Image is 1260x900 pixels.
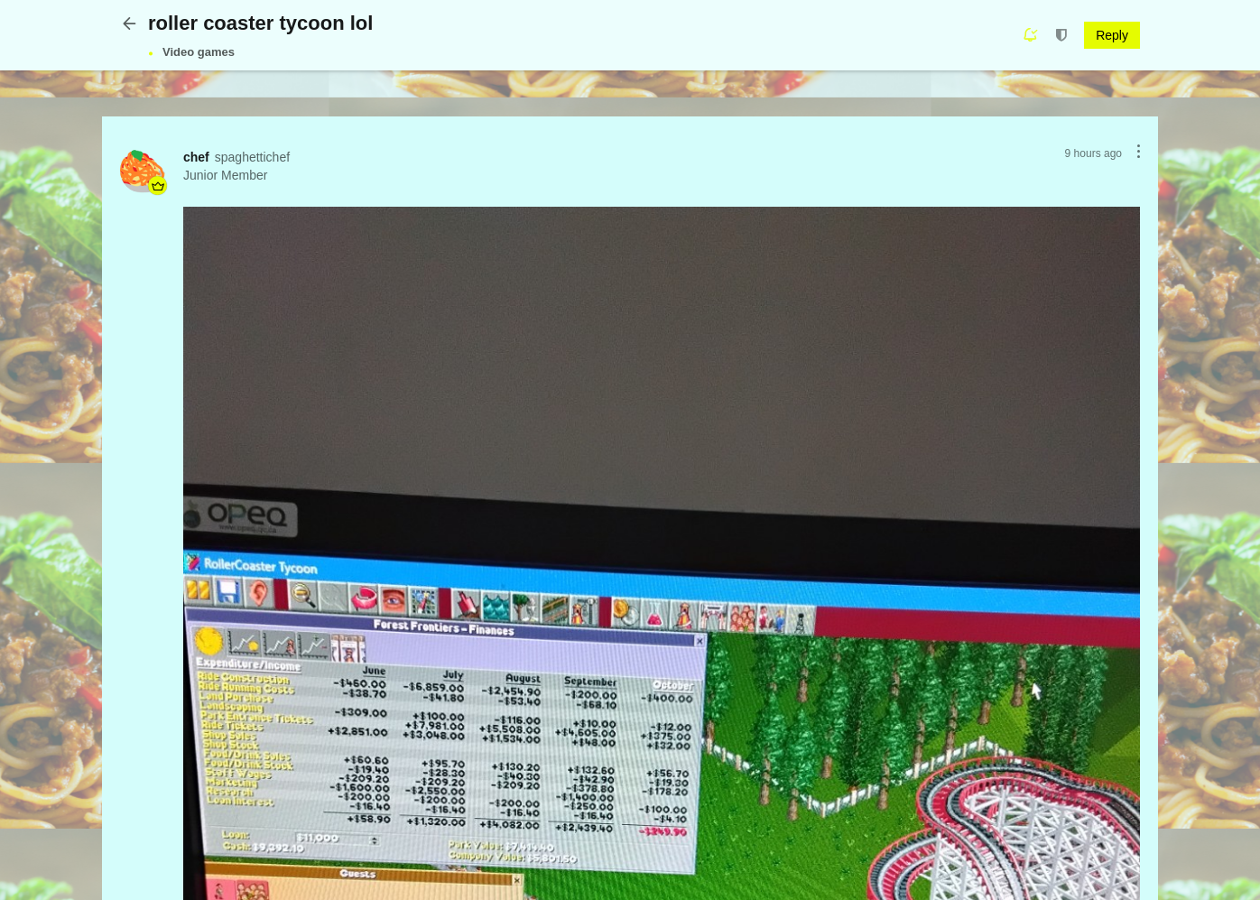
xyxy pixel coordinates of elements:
[183,150,209,164] a: chef
[162,45,235,59] a: Video games
[120,148,165,193] img: logoforthesite.png
[183,166,959,184] em: Junior Member
[215,150,290,164] a: spaghettichef
[1065,147,1122,160] time: Sep 17, 2025 11:16 AM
